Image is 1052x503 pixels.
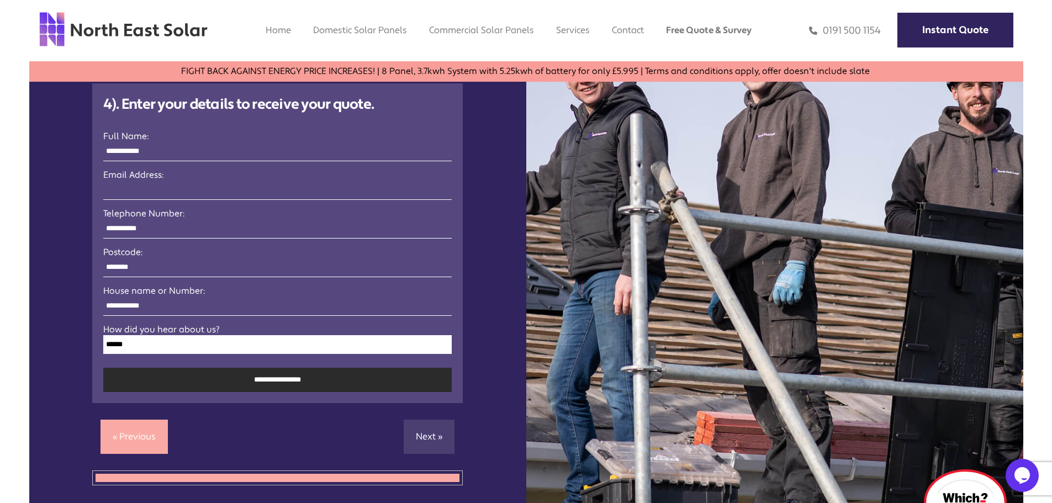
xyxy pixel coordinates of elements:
[809,24,881,37] a: 0191 500 1154
[39,11,208,47] img: north east solar logo
[1006,459,1041,492] iframe: chat widget
[101,420,168,454] a: « Previous
[103,285,452,296] label: House name or Number:
[313,24,407,36] a: Domestic Solar Panels
[266,24,291,36] a: Home
[556,24,590,36] a: Services
[612,24,644,36] a: Contact
[103,208,452,219] label: Telephone Number:
[809,24,817,37] img: phone icon
[103,95,374,114] strong: 4). Enter your details to receive your quote.
[404,420,454,454] a: Next »
[666,24,752,36] a: Free Quote & Survey
[897,13,1013,47] a: Instant Quote
[103,170,452,181] label: Email Address:
[103,324,452,335] label: How did you hear about us?
[103,247,452,258] label: Postcode:
[103,131,452,142] label: Full Name:
[429,24,534,36] a: Commercial Solar Panels
[145,66,1005,77] a: FIGHT BACK AGAINST ENERGY PRICE INCREASES! | 8 Panel, 3.7kwh System with 5.25kwh of battery for o...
